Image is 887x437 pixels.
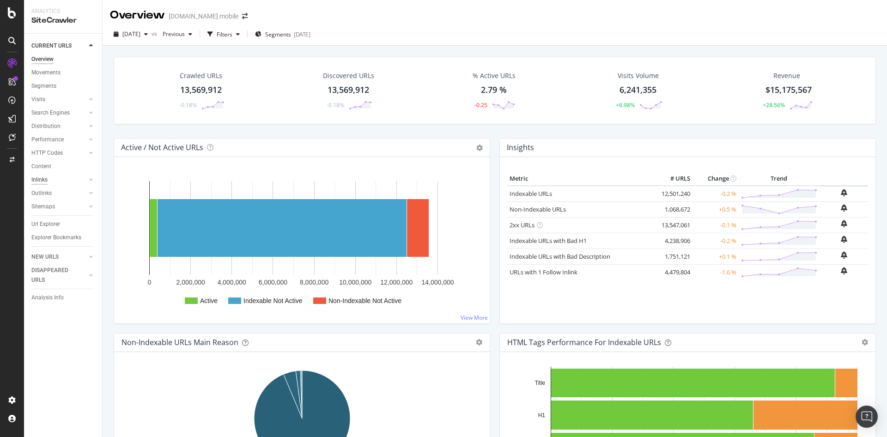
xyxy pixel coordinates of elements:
a: Movements [31,68,96,78]
h4: Insights [507,141,534,154]
td: -0.1 % [693,217,739,233]
div: Overview [110,7,165,23]
text: 10,000,000 [339,279,371,286]
div: gear [862,339,868,346]
td: -0.2 % [693,186,739,202]
div: Non-Indexable URLs Main Reason [122,338,238,347]
i: Options [476,145,483,151]
div: Explorer Bookmarks [31,233,81,243]
td: 1,751,121 [656,249,693,264]
th: # URLS [656,172,693,186]
div: Visits [31,95,45,104]
span: Revenue [773,71,800,80]
span: 2025 Oct. 1st [122,30,140,38]
div: Search Engines [31,108,70,118]
a: Segments [31,81,96,91]
div: Open Intercom Messenger [856,406,878,428]
td: 4,238,906 [656,233,693,249]
div: -0.25 [474,101,487,109]
td: 1,068,672 [656,201,693,217]
div: Sitemaps [31,202,55,212]
div: 13,569,912 [328,84,369,96]
div: CURRENT URLS [31,41,72,51]
a: URLs with 1 Follow Inlink [510,268,577,276]
text: 2,000,000 [176,279,205,286]
a: HTTP Codes [31,148,86,158]
div: [DOMAIN_NAME] mobile [169,12,238,21]
text: Title [535,380,546,386]
a: Overview [31,55,96,64]
svg: A chart. [122,172,482,316]
a: View More [461,314,488,322]
span: $15,175,567 [765,84,812,95]
div: Distribution [31,121,61,131]
div: 6,241,355 [620,84,656,96]
div: Performance [31,135,64,145]
text: 6,000,000 [259,279,287,286]
div: Movements [31,68,61,78]
a: Outlinks [31,188,86,198]
div: SiteCrawler [31,15,95,26]
div: Outlinks [31,188,52,198]
div: bell-plus [841,251,847,259]
div: bell-plus [841,267,847,274]
th: Change [693,172,739,186]
div: Analytics [31,7,95,15]
a: NEW URLS [31,252,86,262]
div: Filters [217,30,232,38]
button: Segments[DATE] [251,27,314,42]
a: Url Explorer [31,219,96,229]
td: -0.2 % [693,233,739,249]
div: -0.18% [327,101,344,109]
div: Inlinks [31,175,48,185]
div: gear [476,339,482,346]
div: +28.56% [763,101,785,109]
h4: Active / Not Active URLs [121,141,203,154]
a: 2xx URLs [510,221,535,229]
div: Overview [31,55,54,64]
div: -0.18% [179,101,197,109]
div: Analysis Info [31,293,64,303]
div: bell-plus [841,236,847,243]
div: Visits Volume [618,71,659,80]
td: 12,501,240 [656,186,693,202]
a: Sitemaps [31,202,86,212]
div: bell-plus [841,204,847,212]
span: vs [152,30,159,37]
text: Active [200,297,218,304]
th: Metric [507,172,656,186]
td: 4,479,804 [656,264,693,280]
a: Indexable URLs with Bad Description [510,252,610,261]
text: Non-Indexable Not Active [328,297,401,304]
a: Visits [31,95,86,104]
a: Performance [31,135,86,145]
span: Previous [159,30,185,38]
div: Content [31,162,51,171]
a: Explorer Bookmarks [31,233,96,243]
a: Inlinks [31,175,86,185]
button: Previous [159,27,196,42]
div: bell-plus [841,189,847,196]
div: bell-plus [841,220,847,227]
a: Analysis Info [31,293,96,303]
a: DISAPPEARED URLS [31,266,86,285]
text: 4,000,000 [218,279,246,286]
text: 14,000,000 [421,279,454,286]
td: 13,547,061 [656,217,693,233]
text: H1 [538,412,546,419]
span: Segments [265,30,291,38]
div: 2.79 % [481,84,507,96]
a: CURRENT URLS [31,41,86,51]
text: Indexable Not Active [243,297,303,304]
div: DISAPPEARED URLS [31,266,78,285]
button: Filters [204,27,243,42]
div: Segments [31,81,56,91]
a: Search Engines [31,108,86,118]
div: arrow-right-arrow-left [242,13,248,19]
a: Non-Indexable URLs [510,205,566,213]
a: Content [31,162,96,171]
div: Crawled URLs [180,71,222,80]
div: HTTP Codes [31,148,63,158]
div: 13,569,912 [180,84,222,96]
